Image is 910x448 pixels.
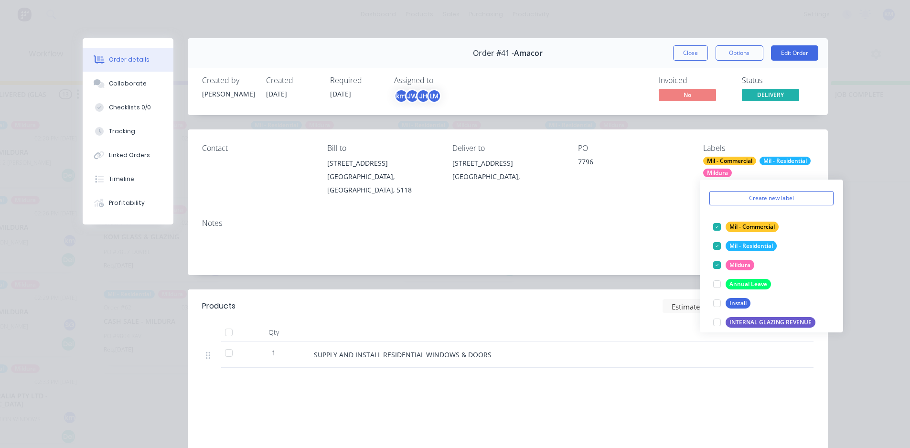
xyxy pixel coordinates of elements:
[452,157,562,187] div: [STREET_ADDRESS][GEOGRAPHIC_DATA],
[771,45,818,61] button: Edit Order
[726,279,771,289] div: Annual Leave
[703,144,813,153] div: Labels
[709,277,775,291] button: Annual Leave
[659,76,730,85] div: Invoiced
[202,89,255,99] div: [PERSON_NAME]
[452,170,562,183] div: [GEOGRAPHIC_DATA],
[709,297,754,310] button: Install
[514,49,543,58] span: Amacor
[394,89,441,103] button: kmJWJHLM
[709,220,782,234] button: Mil - Commercial
[709,191,834,205] button: Create new label
[109,175,134,183] div: Timeline
[394,76,490,85] div: Assigned to
[83,143,173,167] button: Linked Orders
[452,144,562,153] div: Deliver to
[394,89,408,103] div: km
[83,72,173,96] button: Collaborate
[473,49,514,58] span: Order #41 -
[659,89,716,101] span: No
[742,76,814,85] div: Status
[330,89,351,98] span: [DATE]
[405,89,419,103] div: JW
[83,96,173,119] button: Checklists 0/0
[416,89,430,103] div: JH
[673,45,708,61] button: Close
[703,157,756,165] div: Mil - Commercial
[578,157,688,170] div: 7796
[726,317,815,328] div: INTERNAL GLAZING REVENUE
[266,89,287,98] span: [DATE]
[726,241,777,251] div: Mil - Residential
[109,151,150,160] div: Linked Orders
[427,89,441,103] div: LM
[709,316,819,329] button: INTERNAL GLAZING REVENUE
[272,348,276,358] span: 1
[109,55,150,64] div: Order details
[202,76,255,85] div: Created by
[266,76,319,85] div: Created
[703,169,732,177] div: Mildura
[742,89,799,103] button: DELIVERY
[452,157,562,170] div: [STREET_ADDRESS]
[327,144,437,153] div: Bill to
[742,89,799,101] span: DELIVERY
[327,157,437,170] div: [STREET_ADDRESS]
[716,45,763,61] button: Options
[327,157,437,197] div: [STREET_ADDRESS][GEOGRAPHIC_DATA], [GEOGRAPHIC_DATA], 5118
[726,298,750,309] div: Install
[83,167,173,191] button: Timeline
[83,119,173,143] button: Tracking
[109,103,151,112] div: Checklists 0/0
[330,76,383,85] div: Required
[109,199,145,207] div: Profitability
[202,144,312,153] div: Contact
[709,258,758,272] button: Mildura
[83,191,173,215] button: Profitability
[578,144,688,153] div: PO
[726,222,779,232] div: Mil - Commercial
[314,350,492,359] span: SUPPLY AND INSTALL RESIDENTIAL WINDOWS & DOORS
[245,323,302,342] div: Qty
[760,157,811,165] div: Mil - Residential
[709,239,781,253] button: Mil - Residential
[109,127,135,136] div: Tracking
[109,79,147,88] div: Collaborate
[83,48,173,72] button: Order details
[726,260,754,270] div: Mildura
[202,300,236,312] div: Products
[327,170,437,197] div: [GEOGRAPHIC_DATA], [GEOGRAPHIC_DATA], 5118
[202,219,814,228] div: Notes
